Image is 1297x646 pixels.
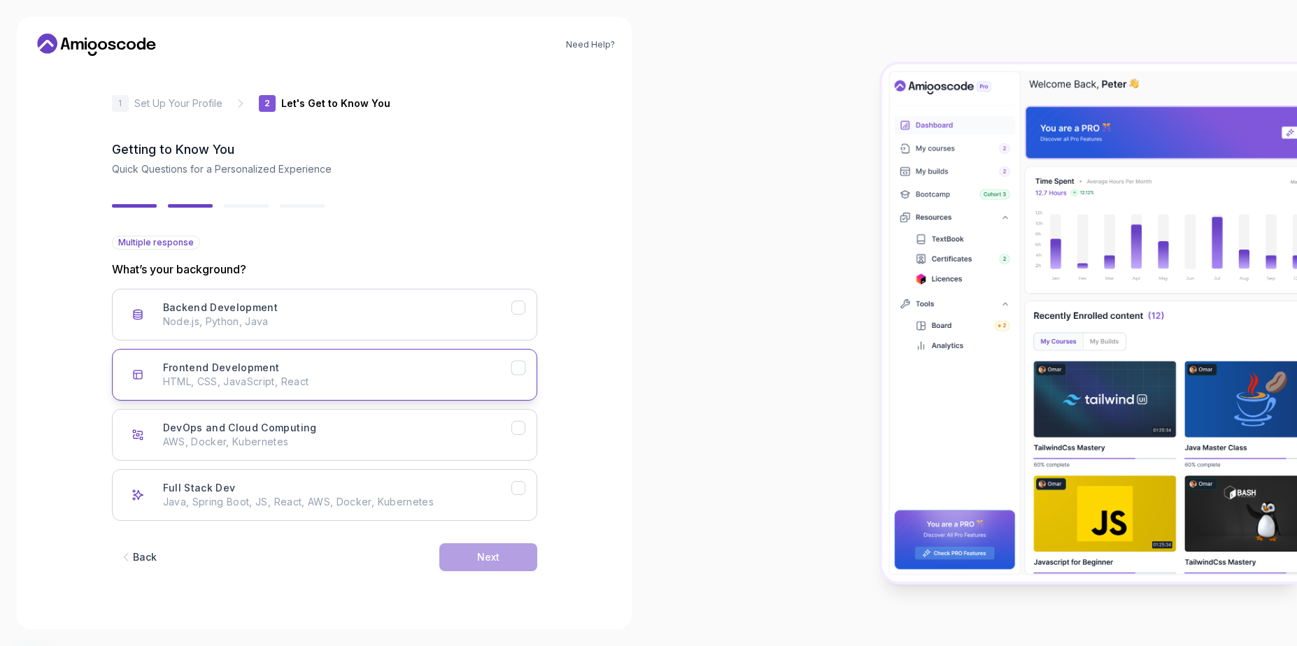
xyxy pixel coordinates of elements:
[92,608,206,619] a: Amigoscode PRO Membership
[566,39,615,50] a: Need Help?
[112,543,164,571] button: Back
[281,96,390,110] p: Let's Get to Know You
[62,608,90,619] span: Bought
[112,349,537,401] button: Frontend Development
[163,421,317,435] h3: DevOps and Cloud Computing
[133,550,157,564] div: Back
[163,435,511,449] p: AWS, Docker, Kubernetes
[112,162,537,176] p: Quick Questions for a Personalized Experience
[62,594,146,606] span: [PERSON_NAME]
[112,140,537,159] h2: Getting to Know You
[112,409,537,461] button: DevOps and Cloud Computing
[118,99,122,108] p: 1
[163,315,511,329] p: Node.js, Python, Java
[163,361,280,375] h3: Frontend Development
[62,621,84,633] span: [DATE]
[477,550,499,564] div: Next
[112,261,537,278] p: What’s your background?
[134,96,222,110] p: Set Up Your Profile
[163,301,278,315] h3: Backend Development
[264,99,270,108] p: 2
[98,621,141,633] a: ProveSource
[11,589,57,635] img: provesource social proof notification image
[112,289,537,340] button: Backend Development
[112,469,537,521] button: Full Stack Dev
[163,481,236,495] h3: Full Stack Dev
[163,495,511,509] p: Java, Spring Boot, JS, React, AWS, Docker, Kubernetes
[439,543,537,571] button: Next
[118,237,194,248] span: Multiple response
[163,375,511,389] p: HTML, CSS, JavaScript, React
[34,34,160,56] a: Home link
[882,64,1297,581] img: Amigoscode Dashboard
